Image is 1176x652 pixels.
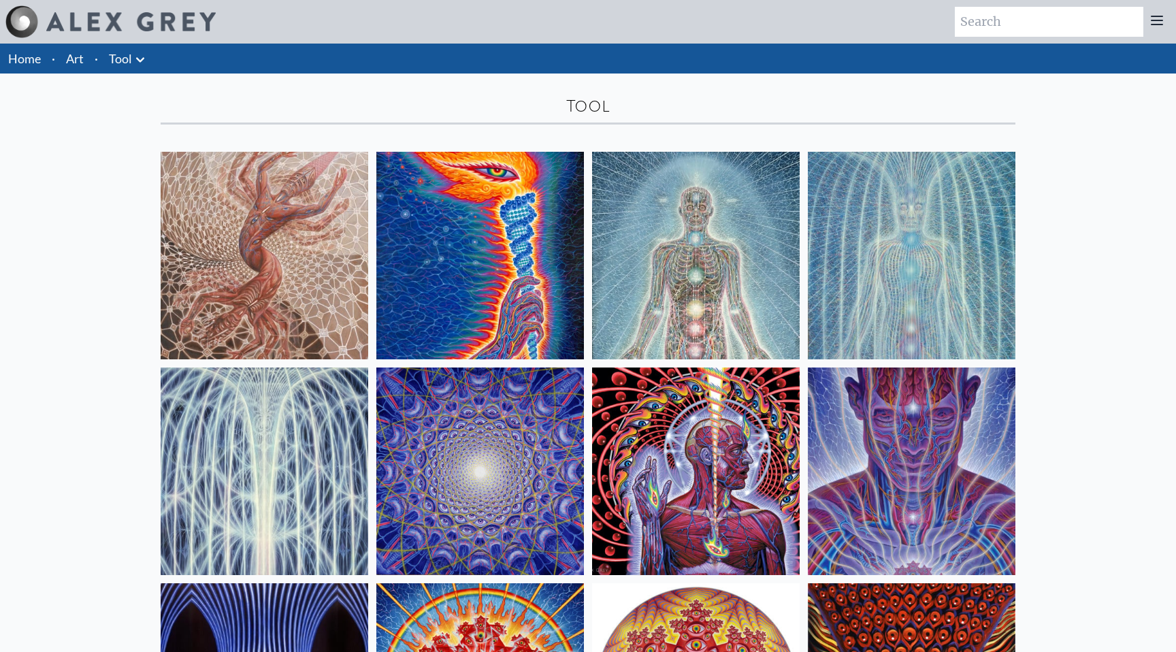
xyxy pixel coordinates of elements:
li: · [46,44,61,74]
li: · [89,44,103,74]
a: Tool [109,49,132,68]
input: Search [955,7,1143,37]
img: Mystic Eye, 2018, Alex Grey [808,368,1015,575]
div: Tool [161,95,1015,117]
a: Art [66,49,84,68]
a: Home [8,51,41,66]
